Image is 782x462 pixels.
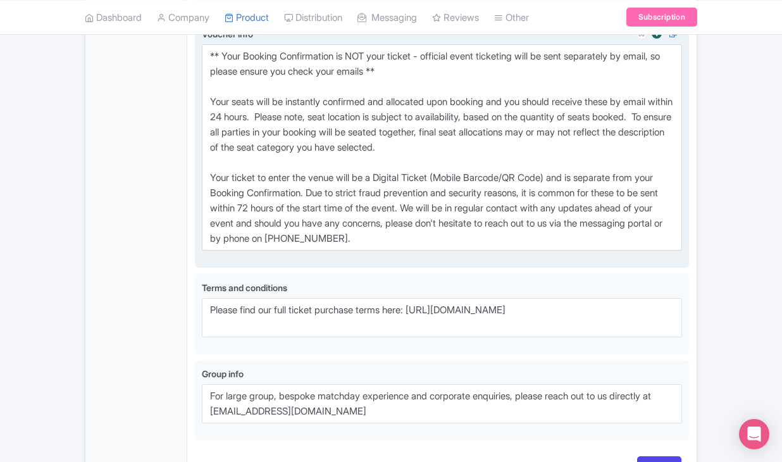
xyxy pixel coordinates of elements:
div: Open Intercom Messenger [739,419,769,449]
a: Subscription [626,8,697,27]
textarea: Please find our full ticket purchase terms here: [URL][DOMAIN_NAME] [202,298,682,337]
span: Terms and conditions [202,282,287,293]
textarea: ** Your Booking Confirmation is NOT your ticket - official event ticketing will be sent separatel... [202,44,682,251]
span: Group info [202,368,244,379]
textarea: For large group, bespoke matchday experience and corporate enquiries, please reach out to us dire... [202,384,682,423]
